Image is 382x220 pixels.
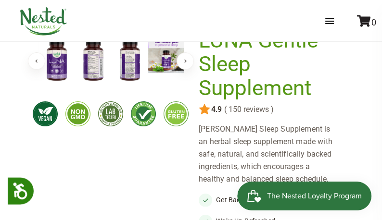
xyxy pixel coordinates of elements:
iframe: Button to open loyalty program pop-up [237,182,372,210]
img: thirdpartytested [98,101,123,126]
img: LUNA Gentle Sleep Supplement [38,37,75,84]
img: glutenfree [164,101,189,126]
img: LUNA Gentle Sleep Supplement [112,37,148,84]
h1: LUNA Gentle Sleep Supplement [199,29,339,100]
img: gmofree [65,101,90,126]
img: vegan [33,101,58,126]
button: Previous [28,52,45,70]
img: LUNA Gentle Sleep Supplement [148,37,185,73]
div: [PERSON_NAME] Sleep Supplement is an herbal sleep supplement made with safe, natural, and scienti... [199,123,344,185]
span: 0 [371,17,376,27]
span: ( 150 reviews ) [222,105,274,114]
img: lifetimeguarantee [131,101,156,126]
button: Next [177,52,194,70]
img: Nested Naturals [19,7,67,36]
a: 0 [357,17,376,27]
li: Get Back to Normal, Healthy Sleep [199,193,344,207]
span: 4.9 [210,105,222,114]
img: LUNA Gentle Sleep Supplement [75,37,112,84]
img: star.svg [199,104,210,115]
